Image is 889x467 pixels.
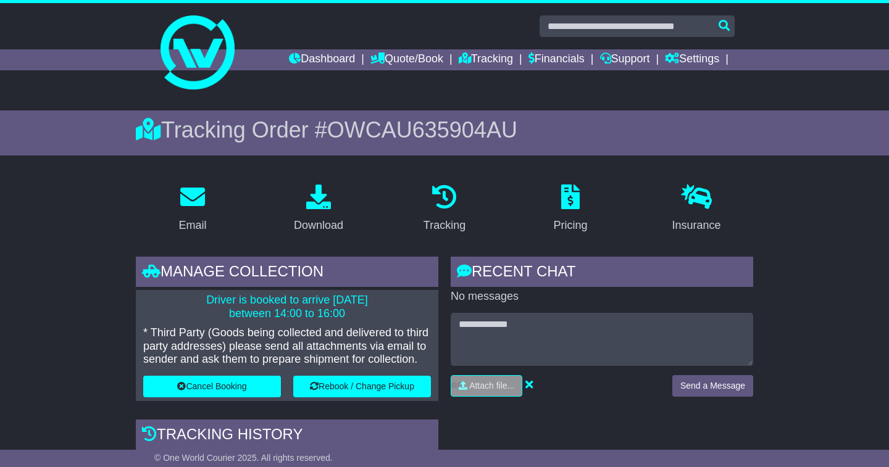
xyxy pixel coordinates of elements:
[451,290,753,304] p: No messages
[170,180,214,238] a: Email
[665,49,719,70] a: Settings
[553,217,587,234] div: Pricing
[143,376,281,397] button: Cancel Booking
[664,180,728,238] a: Insurance
[136,117,753,143] div: Tracking Order #
[415,180,474,238] a: Tracking
[293,376,431,397] button: Rebook / Change Pickup
[286,180,351,238] a: Download
[136,257,438,290] div: Manage collection
[289,49,355,70] a: Dashboard
[672,217,720,234] div: Insurance
[178,217,206,234] div: Email
[459,49,513,70] a: Tracking
[327,117,517,143] span: OWCAU635904AU
[136,419,438,453] div: Tracking history
[600,49,650,70] a: Support
[154,453,333,463] span: © One World Courier 2025. All rights reserved.
[545,180,595,238] a: Pricing
[424,217,465,234] div: Tracking
[528,49,585,70] a: Financials
[143,294,431,320] p: Driver is booked to arrive [DATE] between 14:00 to 16:00
[370,49,443,70] a: Quote/Book
[672,375,753,397] button: Send a Message
[451,257,753,290] div: RECENT CHAT
[294,217,343,234] div: Download
[143,326,431,366] p: * Third Party (Goods being collected and delivered to third party addresses) please send all atta...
